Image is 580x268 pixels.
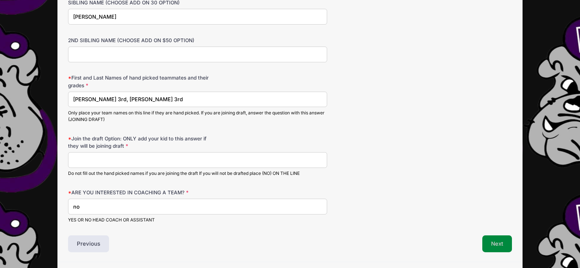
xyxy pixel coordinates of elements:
div: Only place your team names on this line if they are hand picked. If you are joining draft, answer... [68,110,327,123]
div: Do not fill out the hand picked names if you are joining the draft If you will not be drafted pla... [68,170,327,177]
button: Previous [68,235,109,252]
label: ARE YOU INTERESTED IN COACHING A TEAM? [68,189,216,196]
label: 2ND SIBLING NAME (CHOOSE ADD ON $50 OPTION) [68,37,216,44]
button: Next [482,235,512,252]
label: First and Last Names of hand picked teammates and their grades [68,74,216,89]
label: Join the draft Option: ONLY add your kid to this answer if they will be joining draft [68,135,216,150]
div: YES OR NO HEAD COACH OR ASSISTANT [68,217,327,223]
